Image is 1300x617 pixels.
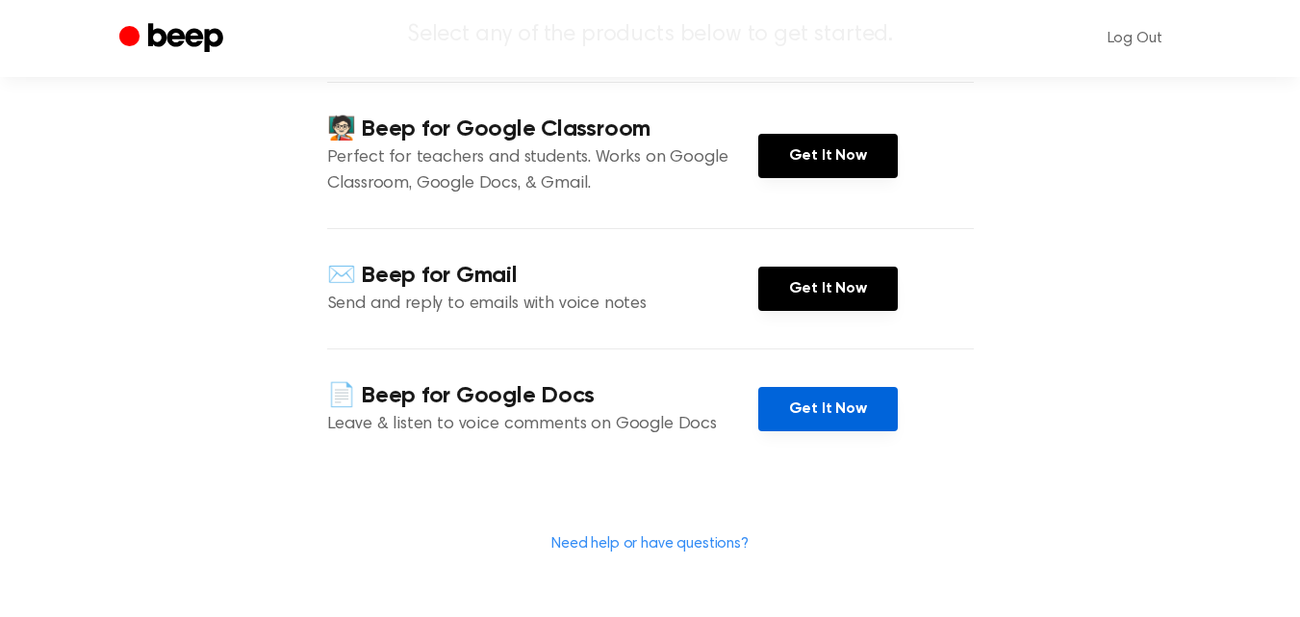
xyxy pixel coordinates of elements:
[327,412,758,438] p: Leave & listen to voice comments on Google Docs
[327,114,758,145] h4: 🧑🏻‍🏫 Beep for Google Classroom
[551,536,749,552] a: Need help or have questions?
[327,145,758,197] p: Perfect for teachers and students. Works on Google Classroom, Google Docs, & Gmail.
[119,20,228,58] a: Beep
[758,134,898,178] a: Get It Now
[1088,15,1182,62] a: Log Out
[758,267,898,311] a: Get It Now
[327,292,758,318] p: Send and reply to emails with voice notes
[327,380,758,412] h4: 📄 Beep for Google Docs
[327,260,758,292] h4: ✉️ Beep for Gmail
[758,387,898,431] a: Get It Now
